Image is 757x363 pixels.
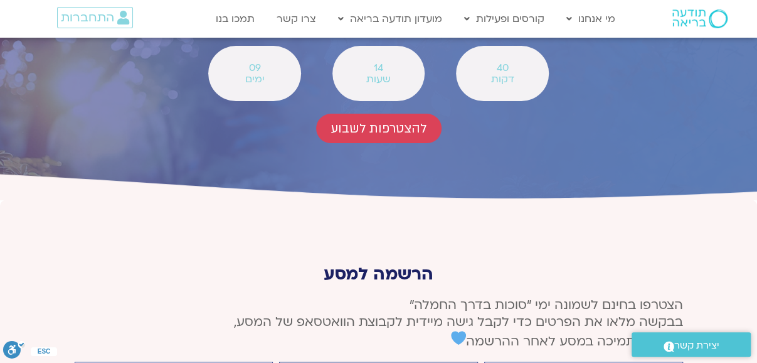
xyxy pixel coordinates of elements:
[75,296,683,350] p: הצטרפו בחינם לשמונה ימי ״סוכות בדרך החמלה״
[560,7,622,31] a: מי אנחנו
[332,7,448,31] a: מועדון תודעה בריאה
[270,7,322,31] a: צרו קשר
[316,114,442,143] a: להצטרפות לשבוע
[209,7,261,31] a: תמכו בנו
[225,73,284,85] span: ימים
[349,73,408,85] span: שעות
[225,62,284,73] span: 09
[451,333,683,350] span: נודה על תמיכה במסע לאחר ההרשמה
[57,7,133,28] a: התחברות
[472,73,532,85] span: דקות
[61,11,114,24] span: התחברות
[458,7,551,31] a: קורסים ופעילות
[331,121,426,136] span: להצטרפות לשבוע
[472,62,532,73] span: 40
[672,9,728,28] img: תודעה בריאה
[75,264,683,284] p: הרשמה למסע
[451,330,466,345] img: 💙
[234,313,683,330] span: בבקשה מלאו את הפרטים כדי לקבל גישה מיידית לקבוצת הוואטסאפ של המסע,
[674,337,719,354] span: יצירת קשר
[632,332,751,357] a: יצירת קשר
[349,62,408,73] span: 14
